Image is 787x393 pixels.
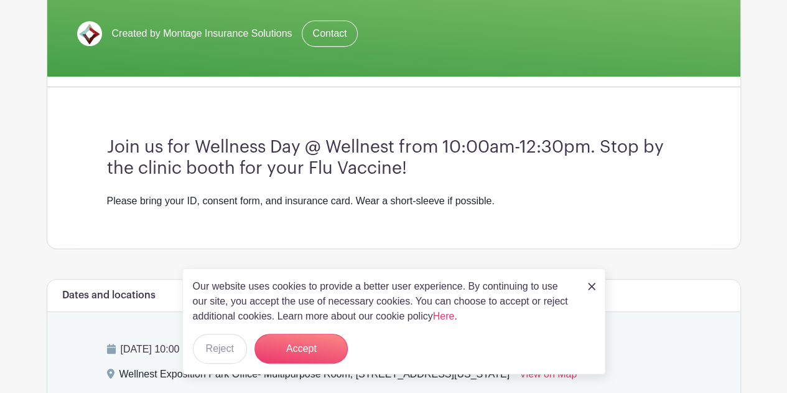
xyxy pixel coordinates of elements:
p: Our website uses cookies to provide a better user experience. By continuing to use our site, you ... [193,279,575,324]
a: Contact [302,21,357,47]
h3: Join us for Wellness Day @ Wellnest from 10:00am-12:30pm. Stop by the clinic booth for your Flu V... [107,137,681,179]
button: Reject [193,334,247,364]
div: Wellnest Exposition Park Office- Multipurpose Room, [STREET_ADDRESS][US_STATE] [119,367,510,387]
a: Here [433,311,455,321]
h6: Dates and locations [62,290,156,301]
p: [DATE] 10:00 am to 12:20 pm [107,342,681,357]
a: View on Map [519,367,577,387]
span: Created by Montage Insurance Solutions [112,26,292,41]
img: close_button-5f87c8562297e5c2d7936805f587ecaba9071eb48480494691a3f1689db116b3.svg [588,283,595,290]
img: Montage%20Star%20logo.png [77,21,102,46]
button: Accept [254,334,348,364]
div: Please bring your ID, consent form, and insurance card. Wear a short-sleeve if possible. [107,194,681,209]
